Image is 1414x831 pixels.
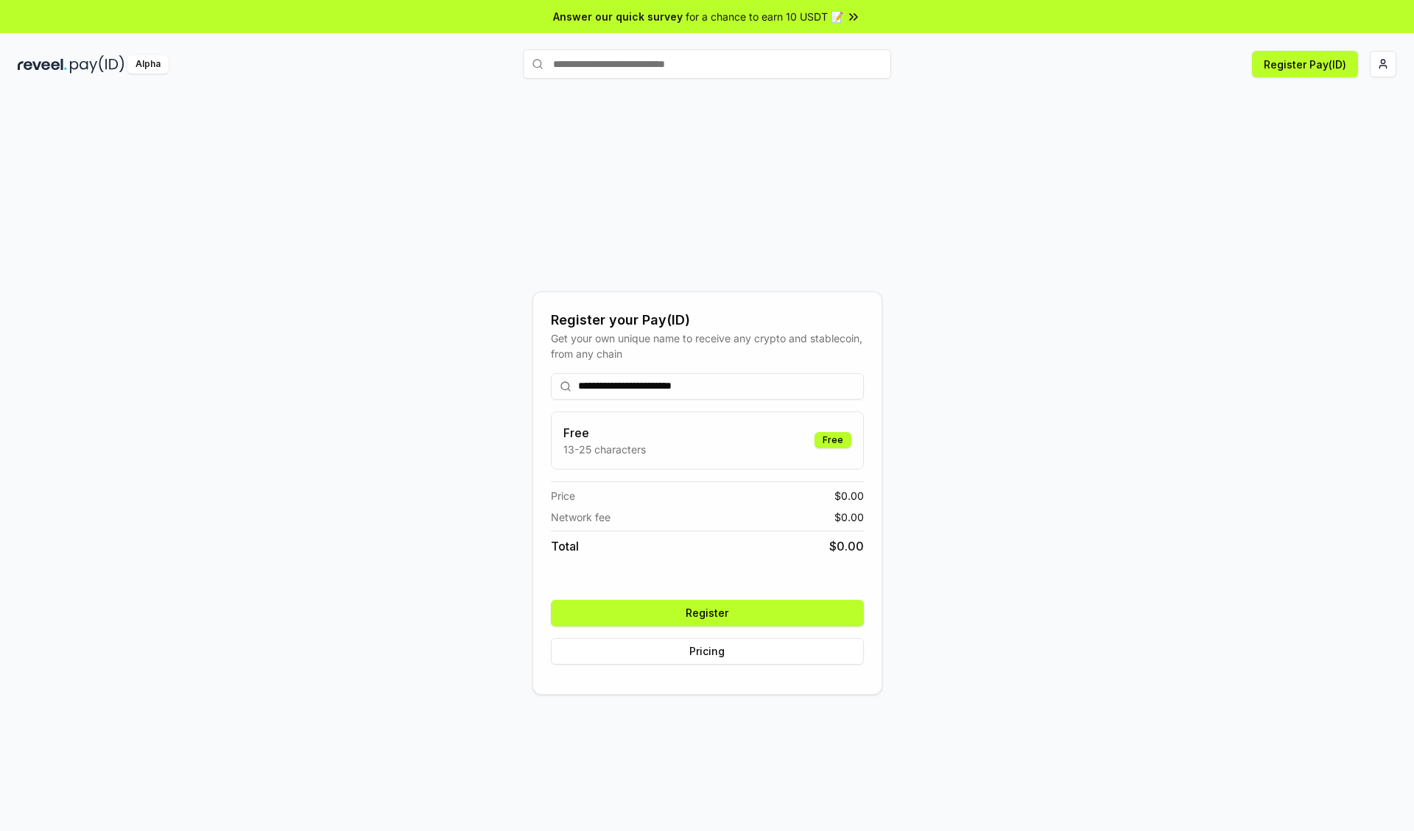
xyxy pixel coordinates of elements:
[70,55,124,74] img: pay_id
[18,55,67,74] img: reveel_dark
[829,537,864,555] span: $ 0.00
[553,9,683,24] span: Answer our quick survey
[551,310,864,330] div: Register your Pay(ID)
[551,537,579,555] span: Total
[551,330,864,361] div: Get your own unique name to receive any crypto and stablecoin, from any chain
[834,509,864,525] span: $ 0.00
[551,600,864,626] button: Register
[127,55,169,74] div: Alpha
[815,432,851,448] div: Free
[551,488,575,503] span: Price
[834,488,864,503] span: $ 0.00
[563,442,646,457] p: 13-25 characters
[686,9,843,24] span: for a chance to earn 10 USDT 📝
[551,509,611,525] span: Network fee
[551,638,864,665] button: Pricing
[1252,51,1358,77] button: Register Pay(ID)
[563,424,646,442] h3: Free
